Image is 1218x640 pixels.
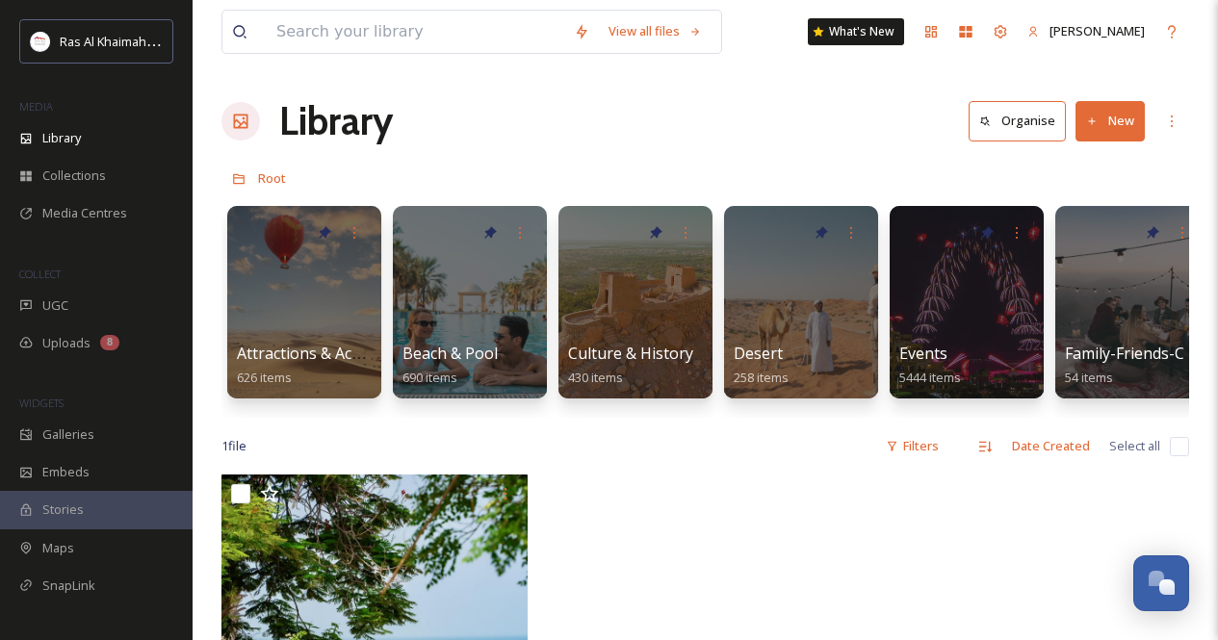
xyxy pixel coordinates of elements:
[1075,101,1145,141] button: New
[402,343,498,364] span: Beach & Pool
[1018,13,1154,50] a: [PERSON_NAME]
[734,343,783,364] span: Desert
[19,396,64,410] span: WIDGETS
[237,343,399,364] span: Attractions & Activities
[808,18,904,45] a: What's New
[402,345,498,386] a: Beach & Pool690 items
[42,129,81,147] span: Library
[42,425,94,444] span: Galleries
[599,13,712,50] a: View all files
[267,11,564,53] input: Search your library
[568,369,623,386] span: 430 items
[42,296,68,315] span: UGC
[100,335,119,350] div: 8
[568,343,693,364] span: Culture & History
[969,101,1066,141] button: Organise
[1065,369,1113,386] span: 54 items
[237,369,292,386] span: 626 items
[1002,427,1100,465] div: Date Created
[42,334,91,352] span: Uploads
[42,500,84,519] span: Stories
[221,437,246,455] span: 1 file
[42,576,95,595] span: SnapLink
[734,369,789,386] span: 258 items
[258,166,286,190] a: Root
[876,427,948,465] div: Filters
[42,463,90,481] span: Embeds
[258,169,286,187] span: Root
[1109,437,1160,455] span: Select all
[969,101,1075,141] a: Organise
[899,343,947,364] span: Events
[42,204,127,222] span: Media Centres
[568,345,693,386] a: Culture & History430 items
[899,345,961,386] a: Events5444 items
[42,539,74,557] span: Maps
[60,32,332,50] span: Ras Al Khaimah Tourism Development Authority
[899,369,961,386] span: 5444 items
[19,267,61,281] span: COLLECT
[279,92,393,150] a: Library
[1050,22,1145,39] span: [PERSON_NAME]
[1133,555,1189,611] button: Open Chat
[734,345,789,386] a: Desert258 items
[31,32,50,51] img: Logo_RAKTDA_RGB-01.png
[237,345,399,386] a: Attractions & Activities626 items
[402,369,457,386] span: 690 items
[42,166,106,185] span: Collections
[19,99,53,114] span: MEDIA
